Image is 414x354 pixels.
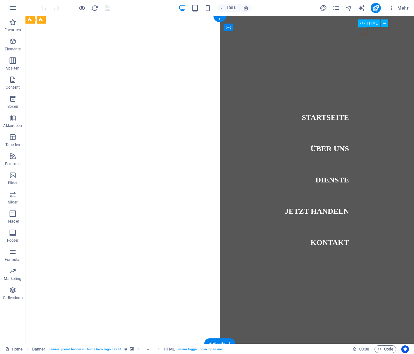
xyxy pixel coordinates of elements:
[389,5,409,11] span: Mehr
[401,345,409,353] button: Usercentrics
[164,345,175,353] span: Klick zum Auswählen. Doppelklick zum Bearbeiten
[353,345,369,353] h6: Session-Zeit
[386,3,411,13] button: Mehr
[377,345,393,353] span: Code
[5,257,21,262] p: Formular
[358,4,366,12] button: text_generator
[6,66,19,71] p: Spalten
[345,4,353,12] button: navigator
[4,27,21,33] p: Favoriten
[367,21,378,25] span: HTML
[177,345,225,353] span: . menu-trigger .open .open-menu
[372,4,379,12] i: Veröffentlichen
[5,161,20,166] p: Features
[48,345,122,353] span: . banner .preset-banner-v3-home-hero-logo-nav-h1
[6,219,19,224] p: Header
[32,345,226,353] nav: breadcrumb
[32,345,46,353] span: Klick zum Auswählen. Doppelklick zum Bearbeiten
[332,4,340,12] button: pages
[4,276,21,281] p: Marketing
[320,4,327,12] button: design
[217,4,239,12] button: 100%
[8,181,18,186] p: Bilder
[125,347,127,351] i: Dieses Element ist ein anpassbares Preset
[91,4,98,12] button: reload
[5,142,20,147] p: Tabellen
[130,347,134,351] i: Element verfügt über einen Hintergrund
[3,123,22,128] p: Akkordeon
[8,200,18,205] p: Slider
[5,47,21,52] p: Elemente
[226,4,237,12] h6: 100%
[7,238,18,243] p: Footer
[91,4,98,12] i: Seite neu laden
[204,338,235,349] div: + Abschnitt
[3,295,22,300] p: Collections
[243,5,249,11] i: Bei Größenänderung Zoomstufe automatisch an das gewählte Gerät anpassen.
[7,104,18,109] p: Boxen
[6,85,20,90] p: Content
[213,16,226,22] div: +
[358,4,365,12] i: AI Writer
[78,4,86,12] button: Klicke hier, um den Vorschau-Modus zu verlassen
[345,4,353,12] i: Navigator
[332,4,340,12] i: Seiten (Strg+Alt+S)
[359,345,369,353] span: 00 00
[375,345,396,353] button: Code
[371,3,381,13] button: publish
[5,345,23,353] a: Klick, um Auswahl aufzuheben. Doppelklick öffnet Seitenverwaltung
[364,347,365,351] span: :
[320,4,327,12] i: Design (Strg+Alt+Y)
